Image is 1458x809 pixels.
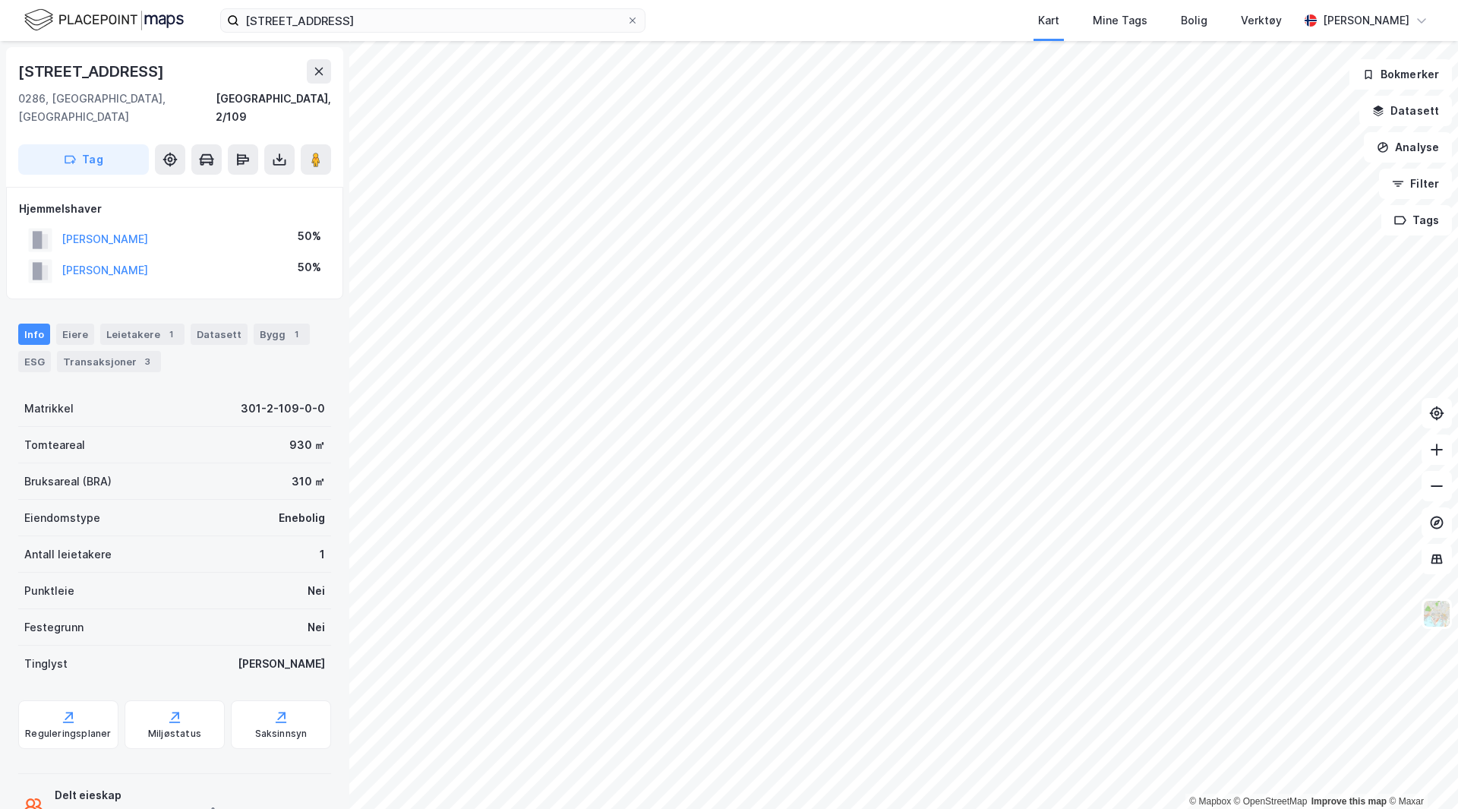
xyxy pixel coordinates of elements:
input: Søk på adresse, matrikkel, gårdeiere, leietakere eller personer [239,9,626,32]
div: 1 [163,327,178,342]
div: Eiere [56,324,94,345]
div: Miljøstatus [148,728,201,740]
div: Eiendomstype [24,509,100,527]
button: Filter [1379,169,1452,199]
div: Saksinnsyn [255,728,308,740]
button: Analyse [1364,132,1452,163]
div: Delt eieskap [55,786,254,804]
div: Tomteareal [24,436,85,454]
a: Mapbox [1189,796,1231,807]
div: Festegrunn [24,618,84,637]
div: [PERSON_NAME] [238,655,325,673]
div: [GEOGRAPHIC_DATA], 2/109 [216,90,331,126]
div: 301-2-109-0-0 [241,400,325,418]
div: [PERSON_NAME] [1323,11,1409,30]
button: Tags [1381,205,1452,235]
div: Bruksareal (BRA) [24,472,112,491]
div: Hjemmelshaver [19,200,330,218]
div: Nei [308,582,325,600]
div: Bolig [1181,11,1207,30]
div: Datasett [191,324,248,345]
div: Antall leietakere [24,545,112,564]
div: 930 ㎡ [289,436,325,454]
iframe: Chat Widget [1382,736,1458,809]
a: Improve this map [1311,796,1387,807]
div: 1 [320,545,325,564]
div: Nei [308,618,325,637]
div: Matrikkel [24,400,74,418]
div: 0286, [GEOGRAPHIC_DATA], [GEOGRAPHIC_DATA] [18,90,216,126]
div: [STREET_ADDRESS] [18,59,167,84]
div: Kart [1038,11,1059,30]
button: Bokmerker [1349,59,1452,90]
div: Reguleringsplaner [25,728,111,740]
div: 310 ㎡ [292,472,325,491]
div: 1 [289,327,304,342]
div: 50% [298,258,321,277]
div: Mine Tags [1093,11,1147,30]
img: Z [1422,599,1451,628]
img: logo.f888ab2527a4732fd821a326f86c7f29.svg [24,7,184,33]
button: Datasett [1359,96,1452,126]
div: 50% [298,227,321,245]
div: Leietakere [100,324,185,345]
div: Verktøy [1241,11,1282,30]
div: Transaksjoner [57,351,161,372]
div: Info [18,324,50,345]
div: Punktleie [24,582,74,600]
a: OpenStreetMap [1234,796,1308,807]
div: Tinglyst [24,655,68,673]
div: ESG [18,351,51,372]
div: Enebolig [279,509,325,527]
div: 3 [140,354,155,369]
div: Bygg [254,324,310,345]
button: Tag [18,144,149,175]
div: Kontrollprogram for chat [1382,736,1458,809]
